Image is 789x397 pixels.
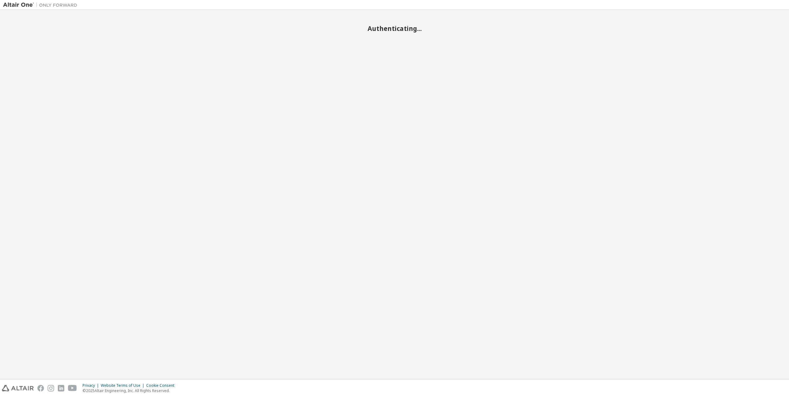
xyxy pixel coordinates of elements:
img: Altair One [3,2,80,8]
img: facebook.svg [37,385,44,391]
div: Website Terms of Use [101,383,146,388]
img: linkedin.svg [58,385,64,391]
img: instagram.svg [48,385,54,391]
h2: Authenticating... [3,24,786,32]
img: altair_logo.svg [2,385,34,391]
div: Cookie Consent [146,383,178,388]
img: youtube.svg [68,385,77,391]
p: © 2025 Altair Engineering, Inc. All Rights Reserved. [83,388,178,393]
div: Privacy [83,383,101,388]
